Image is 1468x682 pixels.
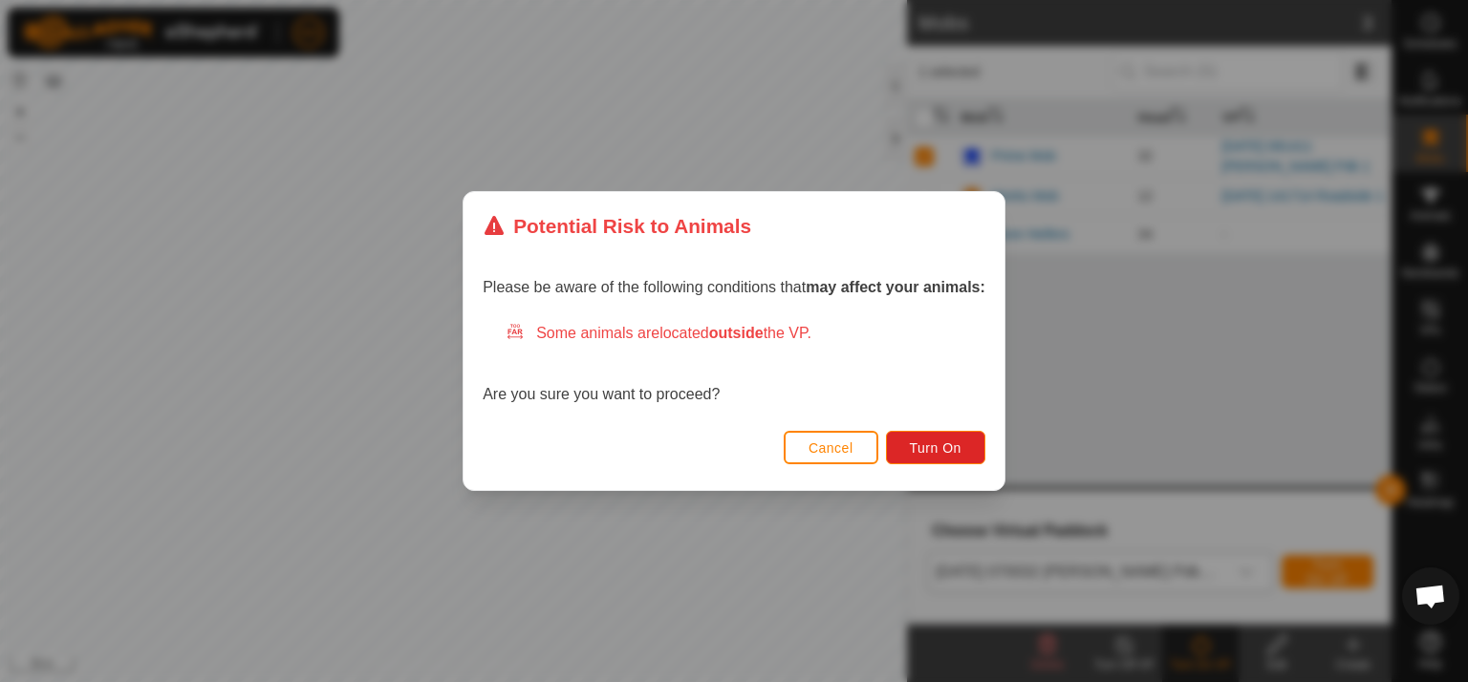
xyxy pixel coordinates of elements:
[506,322,985,345] div: Some animals are
[809,440,853,456] span: Cancel
[784,431,878,464] button: Cancel
[886,431,985,464] button: Turn On
[910,440,961,456] span: Turn On
[806,279,985,295] strong: may affect your animals:
[483,279,985,295] span: Please be aware of the following conditions that
[483,322,985,406] div: Are you sure you want to proceed?
[1402,567,1459,625] div: Open chat
[483,211,751,241] div: Potential Risk to Animals
[659,325,811,341] span: located the VP.
[709,325,764,341] strong: outside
